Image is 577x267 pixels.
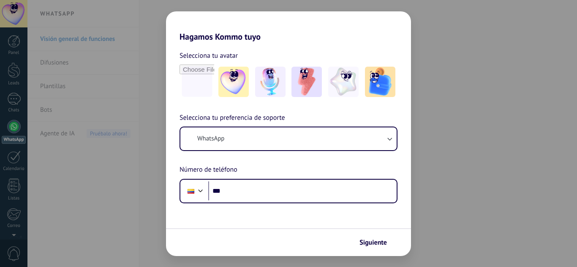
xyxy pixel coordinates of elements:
img: -5.jpeg [365,67,395,97]
div: Colombia: + 57 [183,182,199,200]
img: -1.jpeg [218,67,249,97]
span: WhatsApp [197,135,224,143]
span: Selecciona tu preferencia de soporte [180,113,285,124]
button: WhatsApp [180,127,397,150]
img: -3.jpeg [291,67,322,97]
span: Número de teléfono [180,165,237,175]
span: Selecciona tu avatar [180,50,238,61]
img: -4.jpeg [328,67,359,97]
img: -2.jpeg [255,67,286,97]
h2: Hagamos Kommo tuyo [166,11,411,42]
button: Siguiente [356,235,398,250]
span: Siguiente [359,240,387,245]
